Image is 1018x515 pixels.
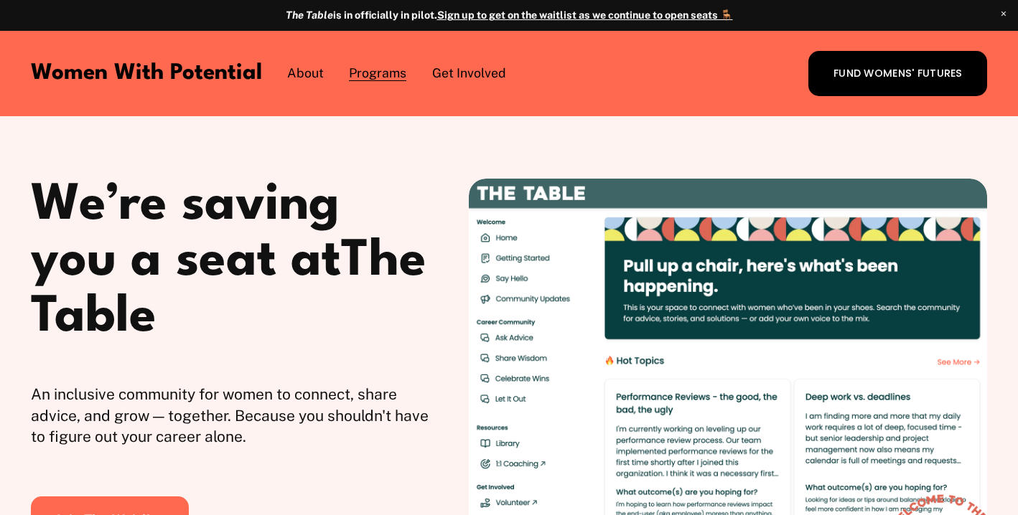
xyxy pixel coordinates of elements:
[31,179,429,346] h1: We’re saving you a seat at
[808,51,987,96] a: FUND WOMENS' FUTURES
[31,237,441,343] span: The Table
[432,65,506,82] span: Get Involved
[31,384,429,448] p: An inclusive community for women to connect, share advice, and grow — together. Because you shoul...
[31,62,262,84] a: Women With Potential
[287,65,324,82] span: About
[349,65,406,82] span: Programs
[432,63,506,83] a: folder dropdown
[287,63,324,83] a: folder dropdown
[286,9,437,21] strong: is in officially in pilot.
[437,9,733,21] a: Sign up to get on the waitlist as we continue to open seats 🪑
[349,63,406,83] a: folder dropdown
[286,9,333,21] em: The Table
